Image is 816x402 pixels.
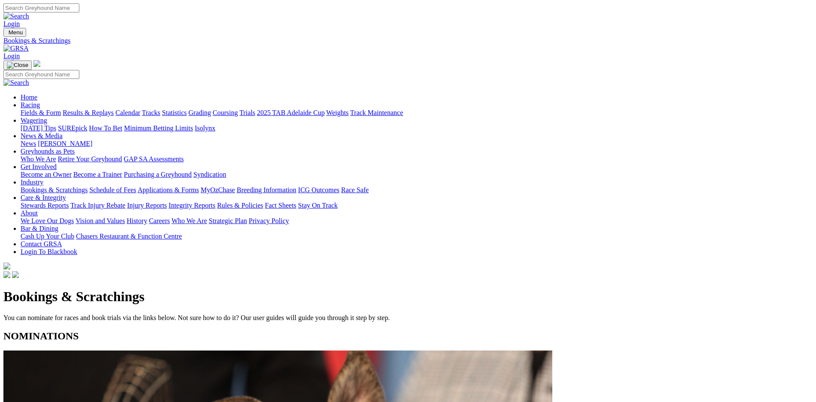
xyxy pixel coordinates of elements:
[257,109,325,116] a: 2025 TAB Adelaide Cup
[21,109,813,117] div: Racing
[21,233,813,240] div: Bar & Dining
[21,101,40,109] a: Racing
[7,62,28,69] img: Close
[189,109,211,116] a: Grading
[21,178,43,186] a: Industry
[21,124,56,132] a: [DATE] Tips
[350,109,403,116] a: Track Maintenance
[21,140,36,147] a: News
[21,132,63,139] a: News & Media
[33,60,40,67] img: logo-grsa-white.png
[21,155,56,163] a: Who We Are
[124,124,193,132] a: Minimum Betting Limits
[21,140,813,148] div: News & Media
[9,29,23,36] span: Menu
[3,314,813,322] p: You can nominate for races and book trials via the links below. Not sure how to do it? Our user g...
[3,70,79,79] input: Search
[3,28,26,37] button: Toggle navigation
[193,171,226,178] a: Syndication
[21,217,813,225] div: About
[89,186,136,193] a: Schedule of Fees
[213,109,238,116] a: Coursing
[21,163,57,170] a: Get Involved
[124,171,192,178] a: Purchasing a Greyhound
[115,109,140,116] a: Calendar
[201,186,235,193] a: MyOzChase
[3,12,29,20] img: Search
[21,233,74,240] a: Cash Up Your Club
[89,124,123,132] a: How To Bet
[3,289,813,305] h1: Bookings & Scratchings
[265,202,296,209] a: Fact Sheets
[21,202,813,209] div: Care & Integrity
[249,217,289,224] a: Privacy Policy
[124,155,184,163] a: GAP SA Assessments
[142,109,160,116] a: Tracks
[195,124,215,132] a: Isolynx
[21,94,37,101] a: Home
[21,248,77,255] a: Login To Blackbook
[237,186,296,193] a: Breeding Information
[21,240,62,248] a: Contact GRSA
[70,202,125,209] a: Track Injury Rebate
[21,124,813,132] div: Wagering
[138,186,199,193] a: Applications & Forms
[3,271,10,278] img: facebook.svg
[21,155,813,163] div: Greyhounds as Pets
[21,186,813,194] div: Industry
[217,202,263,209] a: Rules & Policies
[326,109,349,116] a: Weights
[3,45,29,52] img: GRSA
[21,202,69,209] a: Stewards Reports
[341,186,368,193] a: Race Safe
[76,233,182,240] a: Chasers Restaurant & Function Centre
[21,148,75,155] a: Greyhounds as Pets
[21,109,61,116] a: Fields & Form
[209,217,247,224] a: Strategic Plan
[298,186,339,193] a: ICG Outcomes
[58,155,122,163] a: Retire Your Greyhound
[3,330,813,342] h2: NOMINATIONS
[21,194,66,201] a: Care & Integrity
[38,140,92,147] a: [PERSON_NAME]
[127,202,167,209] a: Injury Reports
[21,117,47,124] a: Wagering
[12,271,19,278] img: twitter.svg
[149,217,170,224] a: Careers
[162,109,187,116] a: Statistics
[21,186,87,193] a: Bookings & Scratchings
[21,209,38,217] a: About
[169,202,215,209] a: Integrity Reports
[3,79,29,87] img: Search
[58,124,87,132] a: SUREpick
[75,217,125,224] a: Vision and Values
[172,217,207,224] a: Who We Are
[21,225,58,232] a: Bar & Dining
[3,52,20,60] a: Login
[21,171,72,178] a: Become an Owner
[298,202,337,209] a: Stay On Track
[21,217,74,224] a: We Love Our Dogs
[3,37,813,45] a: Bookings & Scratchings
[63,109,114,116] a: Results & Replays
[239,109,255,116] a: Trials
[3,60,32,70] button: Toggle navigation
[3,3,79,12] input: Search
[126,217,147,224] a: History
[3,263,10,269] img: logo-grsa-white.png
[21,171,813,178] div: Get Involved
[3,20,20,27] a: Login
[73,171,122,178] a: Become a Trainer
